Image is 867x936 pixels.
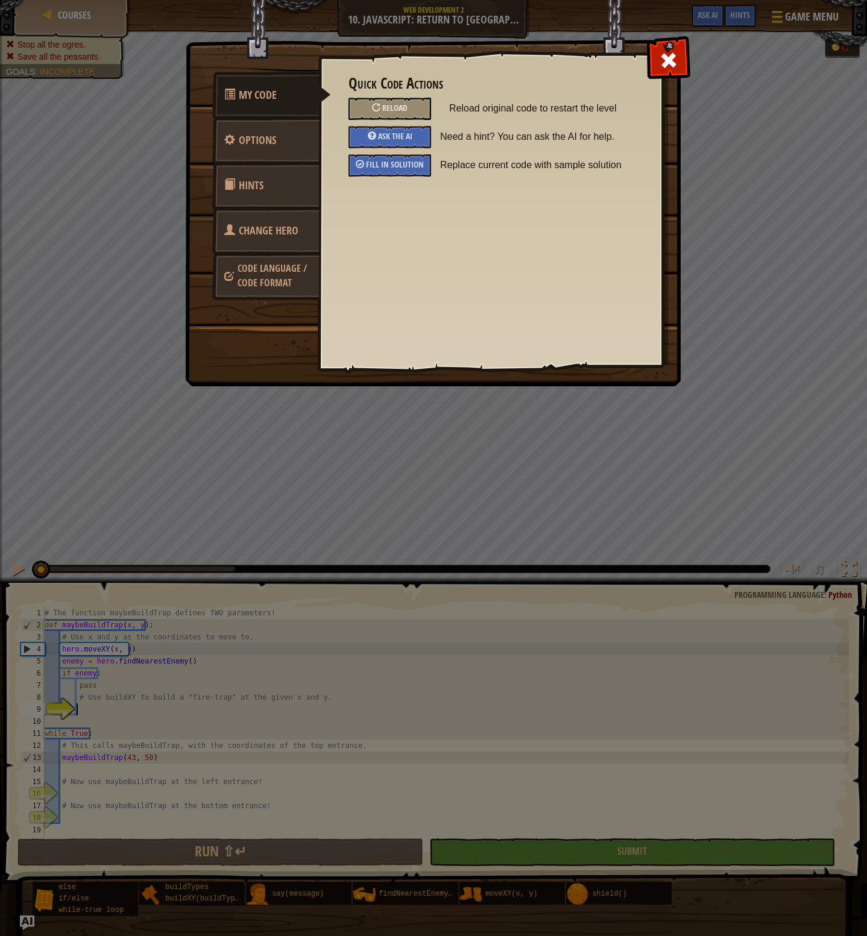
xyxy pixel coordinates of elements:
span: Ask the AI [378,130,412,142]
span: Choose hero, language [238,262,307,289]
span: Reload original code to restart the level [449,98,632,119]
div: Ask the AI [348,126,431,148]
span: Replace current code with sample solution [440,154,642,176]
h3: Quick Code Actions [348,75,632,92]
a: Options [212,117,320,164]
a: My Code [212,72,331,119]
span: Reload [382,102,408,113]
span: Choose hero, language [239,223,298,238]
span: Hints [239,178,263,193]
div: Fill in solution [348,154,431,177]
span: Quick Code Actions [239,87,277,102]
span: Configure settings [239,133,276,148]
span: Fill in solution [366,159,424,170]
span: Need a hint? You can ask the AI for help. [440,126,642,148]
div: Reload original code to restart the level [348,98,431,120]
